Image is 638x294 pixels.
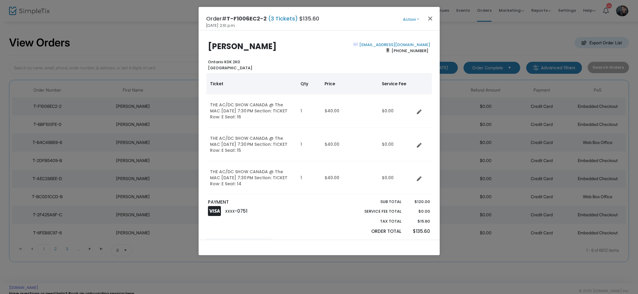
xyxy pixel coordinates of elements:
[426,14,434,22] button: Close
[378,94,414,128] td: $0.00
[321,73,378,94] th: Price
[206,161,297,195] td: THE AC/DC SHOW CANADA @ The MAC [DATE] 7:30 PM Section: TICKET Row: E Seat: 14
[208,59,252,71] b: Ontario K0K 2K0 [GEOGRAPHIC_DATA]
[350,218,402,224] p: Tax Total
[274,239,340,252] a: Transaction Details
[407,199,430,205] p: $120.00
[267,15,299,22] span: (3 Tickets)
[206,94,297,128] td: THE AC/DC SHOW CANADA @ The MAC [DATE] 7:30 PM Section: TICKET Row: E Seat: 16
[378,128,414,161] td: $0.00
[321,161,378,195] td: $40.00
[297,128,321,161] td: 1
[378,161,414,195] td: $0.00
[206,14,319,23] h4: Order# $135.60
[393,16,429,23] button: Action
[206,23,235,29] span: [DATE] 2:10 p.m.
[206,73,432,195] div: Data table
[321,94,378,128] td: $40.00
[235,208,247,214] span: -0751
[206,239,272,252] a: Order Notes
[208,41,277,52] b: [PERSON_NAME]
[407,228,430,235] p: $135.60
[350,208,402,214] p: Service Fee Total
[297,94,321,128] td: 1
[297,161,321,195] td: 1
[350,228,402,235] p: Order Total
[297,73,321,94] th: Qty
[321,128,378,161] td: $40.00
[227,15,267,22] span: T-F1006EC2-2
[350,199,402,205] p: Sub total
[389,46,430,55] span: [PHONE_NUMBER]
[407,208,430,214] p: $0.00
[407,218,430,224] p: $15.60
[206,128,297,161] td: THE AC/DC SHOW CANADA @ The MAC [DATE] 7:30 PM Section: TICKET Row: E Seat: 15
[206,73,297,94] th: Ticket
[358,42,430,48] a: [EMAIL_ADDRESS][DOMAIN_NAME]
[208,199,316,206] p: PAYMENT
[225,209,235,214] span: XXXX
[378,73,414,94] th: Service Fee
